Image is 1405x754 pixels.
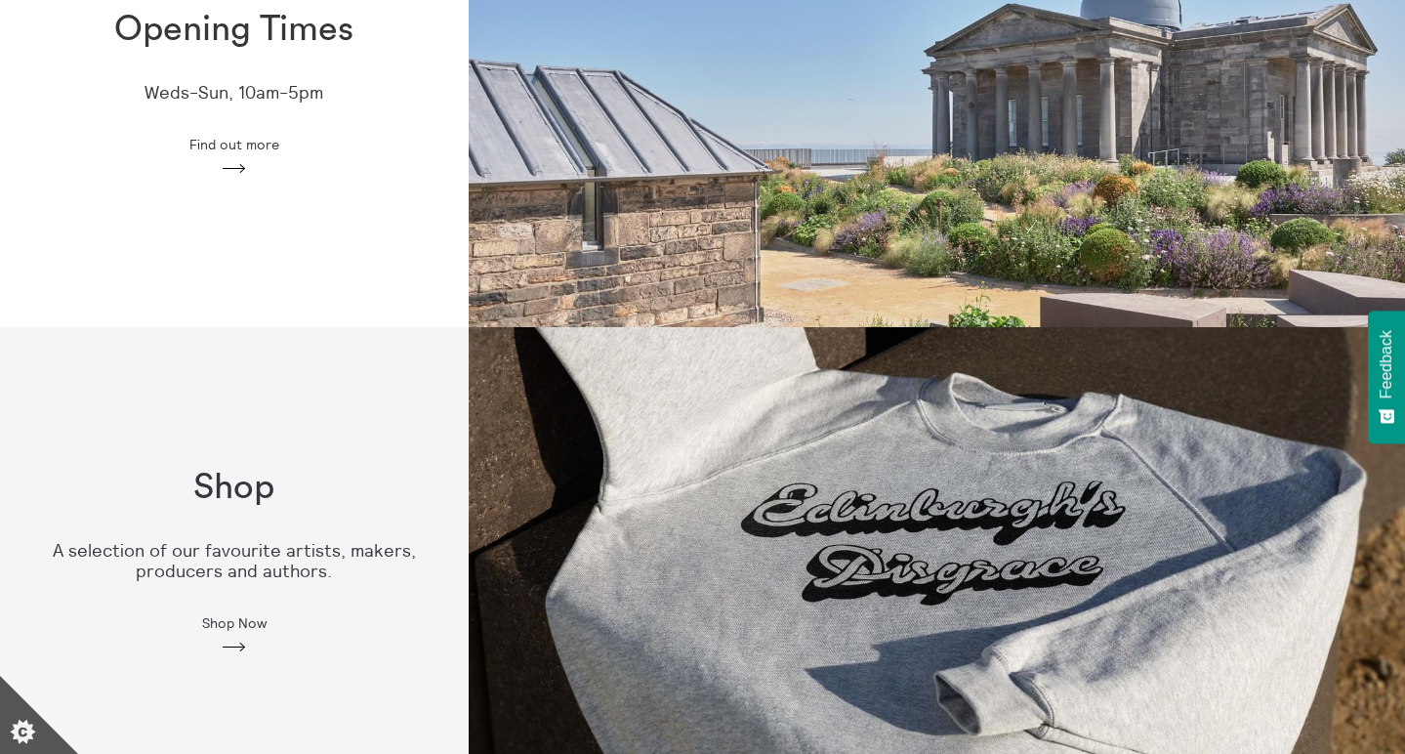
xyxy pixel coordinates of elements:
p: Weds-Sun, 10am-5pm [145,83,323,104]
button: Feedback - Show survey [1368,311,1405,443]
h1: Shop [193,468,274,508]
p: A selection of our favourite artists, makers, producers and authors. [31,541,437,581]
h1: Opening Times [114,10,353,50]
span: Feedback [1378,330,1395,398]
span: Shop Now [202,615,267,631]
span: Find out more [189,137,279,152]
